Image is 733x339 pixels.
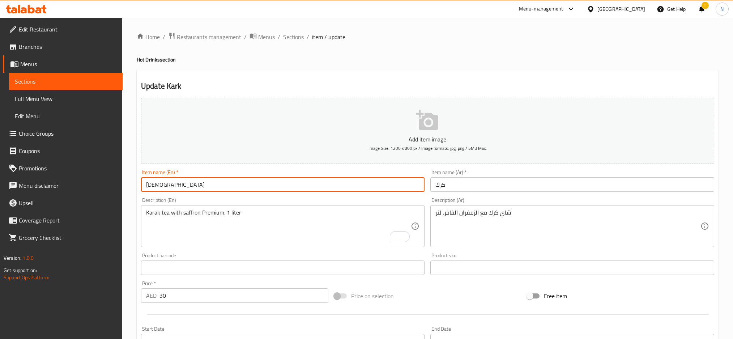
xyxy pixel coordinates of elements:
[137,33,160,41] a: Home
[250,32,275,42] a: Menus
[3,55,123,73] a: Menus
[283,33,304,41] a: Sections
[19,164,117,173] span: Promotions
[168,32,241,42] a: Restaurants management
[152,135,703,144] p: Add item image
[163,33,165,41] li: /
[141,98,714,164] button: Add item imageImage Size: 1200 x 800 px / Image formats: jpg, png / 5MB Max.
[19,25,117,34] span: Edit Restaurant
[159,288,328,303] input: Please enter price
[597,5,645,13] div: [GEOGRAPHIC_DATA]
[258,33,275,41] span: Menus
[544,292,567,300] span: Free item
[19,129,117,138] span: Choice Groups
[9,107,123,125] a: Edit Menu
[15,94,117,103] span: Full Menu View
[435,209,700,243] textarea: شاي كرك مع الزعفران الفاخر. لتر
[141,177,425,192] input: Enter name En
[3,212,123,229] a: Coverage Report
[19,216,117,225] span: Coverage Report
[19,147,117,155] span: Coupons
[15,112,117,120] span: Edit Menu
[9,73,123,90] a: Sections
[137,56,719,63] h4: Hot Drinks section
[3,194,123,212] a: Upsell
[3,21,123,38] a: Edit Restaurant
[244,33,247,41] li: /
[3,142,123,160] a: Coupons
[137,32,719,42] nav: breadcrumb
[278,33,280,41] li: /
[4,266,37,275] span: Get support on:
[19,233,117,242] span: Grocery Checklist
[3,177,123,194] a: Menu disclaimer
[3,229,123,246] a: Grocery Checklist
[146,291,157,300] p: AED
[3,160,123,177] a: Promotions
[9,90,123,107] a: Full Menu View
[19,42,117,51] span: Branches
[312,33,345,41] span: item / update
[20,60,117,68] span: Menus
[430,260,714,275] input: Please enter product sku
[177,33,241,41] span: Restaurants management
[146,209,411,243] textarea: To enrich screen reader interactions, please activate Accessibility in Grammarly extension settings
[4,253,21,263] span: Version:
[720,5,724,13] span: N
[19,199,117,207] span: Upsell
[4,273,50,282] a: Support.OpsPlatform
[351,292,394,300] span: Price on selection
[430,177,714,192] input: Enter name Ar
[141,81,714,92] h2: Update Kark
[141,260,425,275] input: Please enter product barcode
[3,125,123,142] a: Choice Groups
[22,253,34,263] span: 1.0.0
[307,33,309,41] li: /
[15,77,117,86] span: Sections
[519,5,563,13] div: Menu-management
[368,144,487,152] span: Image Size: 1200 x 800 px / Image formats: jpg, png / 5MB Max.
[3,38,123,55] a: Branches
[19,181,117,190] span: Menu disclaimer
